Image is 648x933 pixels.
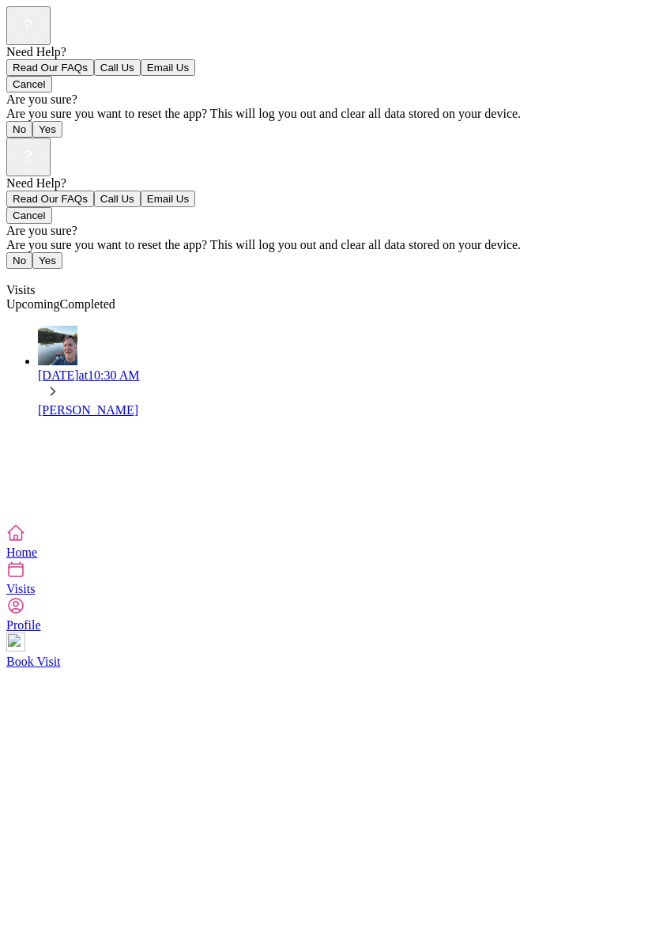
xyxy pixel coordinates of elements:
a: avatar[DATE]at10:30 AM[PERSON_NAME] [38,326,642,417]
a: Profile [6,596,642,632]
a: Visits [6,560,642,595]
div: Are you sure you want to reset the app? This will log you out and clear all data stored on your d... [6,238,642,252]
button: Yes [32,121,62,138]
div: Need Help? [6,176,642,191]
div: Need Help? [6,45,642,59]
span: Home [6,546,37,559]
span: Visits [6,582,35,595]
a: Completed [60,297,115,311]
img: spacer [6,430,7,509]
button: Call Us [94,191,141,207]
div: Are you sure? [6,224,642,238]
button: No [6,121,32,138]
span: Visits [6,283,35,297]
span: Book Visit [6,655,61,668]
div: [DATE] at 10:30 AM [38,368,642,383]
a: Upcoming [6,297,60,311]
button: Read Our FAQs [6,59,94,76]
a: Home [6,523,642,559]
a: Book Visit [6,633,642,668]
span: Profile [6,618,41,632]
button: No [6,252,32,269]
div: [PERSON_NAME] [38,403,642,417]
button: Read Our FAQs [6,191,94,207]
button: Cancel [6,76,52,93]
button: Email Us [141,191,195,207]
button: Cancel [6,207,52,224]
img: avatar [38,326,77,365]
div: Are you sure? [6,93,642,107]
button: Email Us [141,59,195,76]
button: Yes [32,252,62,269]
div: Are you sure you want to reset the app? This will log you out and clear all data stored on your d... [6,107,642,121]
button: Call Us [94,59,141,76]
